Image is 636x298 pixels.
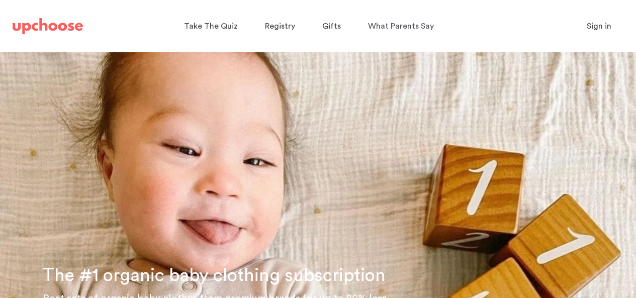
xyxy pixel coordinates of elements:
[574,16,624,36] button: Sign in
[13,16,83,37] a: UpChoose
[368,17,437,36] a: What Parents Say
[368,22,434,30] span: What Parents Say
[13,18,83,34] img: UpChoose
[587,22,611,30] span: Sign in
[184,22,238,30] span: Take The Quiz
[265,22,295,30] span: Registry
[184,17,241,36] a: Take The Quiz
[322,22,341,30] span: Gifts
[43,266,386,284] span: The #1 organic baby clothing subscription
[265,17,298,36] a: Registry
[322,17,344,36] a: Gifts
